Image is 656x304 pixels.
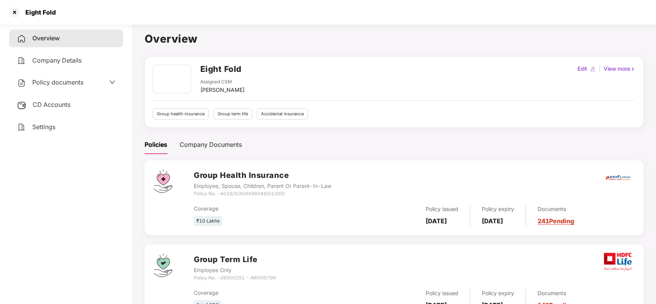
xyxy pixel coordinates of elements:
div: Employee Only [194,266,276,274]
h3: Group Health Insurance [194,169,331,181]
span: CD Accounts [33,101,70,108]
div: Eight Fold [21,8,56,16]
img: icici.png [604,173,632,183]
div: Group term life [213,108,252,120]
div: Policy No. - [194,274,276,282]
div: Employee, Spouse, Children, Parent Or Parent-In-Law [194,182,331,190]
div: Documents [538,289,574,297]
img: svg+xml;base64,PHN2ZyB4bWxucz0iaHR0cDovL3d3dy53My5vcmcvMjAwMC9zdmciIHdpZHRoPSIyNCIgaGVpZ2h0PSIyNC... [17,123,26,132]
img: hdfclife.png [604,253,632,271]
b: [DATE] [482,217,503,225]
div: Policies [145,140,167,150]
h2: Eight Fold [200,63,241,75]
div: | [597,65,602,73]
img: svg+xml;base64,PHN2ZyB4bWxucz0iaHR0cDovL3d3dy53My5vcmcvMjAwMC9zdmciIHdpZHRoPSIyNCIgaGVpZ2h0PSIyNC... [17,78,26,88]
img: svg+xml;base64,PHN2ZyB4bWxucz0iaHR0cDovL3d3dy53My5vcmcvMjAwMC9zdmciIHdpZHRoPSI0Ny43MTQiIGhlaWdodD... [154,254,172,277]
h1: Overview [145,30,644,47]
div: Group health insurance [153,108,209,120]
span: Company Details [32,56,82,64]
img: rightIcon [630,66,636,72]
div: Policy expiry [482,205,514,213]
div: Policy issued [426,205,458,213]
div: Policy issued [426,289,458,297]
img: svg+xml;base64,PHN2ZyB4bWxucz0iaHR0cDovL3d3dy53My5vcmcvMjAwMC9zdmciIHdpZHRoPSIyNCIgaGVpZ2h0PSIyNC... [17,34,26,43]
div: Coverage [194,289,341,297]
span: Policy documents [32,78,83,86]
i: 4016/X/304496049/01/000 [220,191,285,196]
span: Overview [32,34,60,42]
div: Policy expiry [482,289,514,297]
div: Company Documents [180,140,242,150]
span: Settings [32,123,55,131]
b: [DATE] [426,217,447,225]
a: 241 Pending [538,217,574,225]
div: Assigned CSM [200,78,245,86]
img: svg+xml;base64,PHN2ZyB4bWxucz0iaHR0cDovL3d3dy53My5vcmcvMjAwMC9zdmciIHdpZHRoPSIyNCIgaGVpZ2h0PSIyNC... [17,56,26,65]
div: Accidental insurance [257,108,308,120]
div: [PERSON_NAME] [200,86,245,94]
i: GE000251 - AWV05796 [220,275,276,281]
img: svg+xml;base64,PHN2ZyB4bWxucz0iaHR0cDovL3d3dy53My5vcmcvMjAwMC9zdmciIHdpZHRoPSI0Ny43MTQiIGhlaWdodD... [154,169,172,193]
div: View more [602,65,637,73]
span: down [109,79,115,85]
div: Documents [538,205,574,213]
div: Edit [576,65,589,73]
img: svg+xml;base64,PHN2ZyB3aWR0aD0iMjUiIGhlaWdodD0iMjQiIHZpZXdCb3g9IjAgMCAyNSAyNCIgZmlsbD0ibm9uZSIgeG... [17,101,27,110]
h3: Group Term Life [194,254,276,266]
img: editIcon [590,66,596,72]
div: ₹10 Lakhs [194,216,222,226]
div: Policy No. - [194,190,331,198]
div: Coverage [194,204,341,213]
